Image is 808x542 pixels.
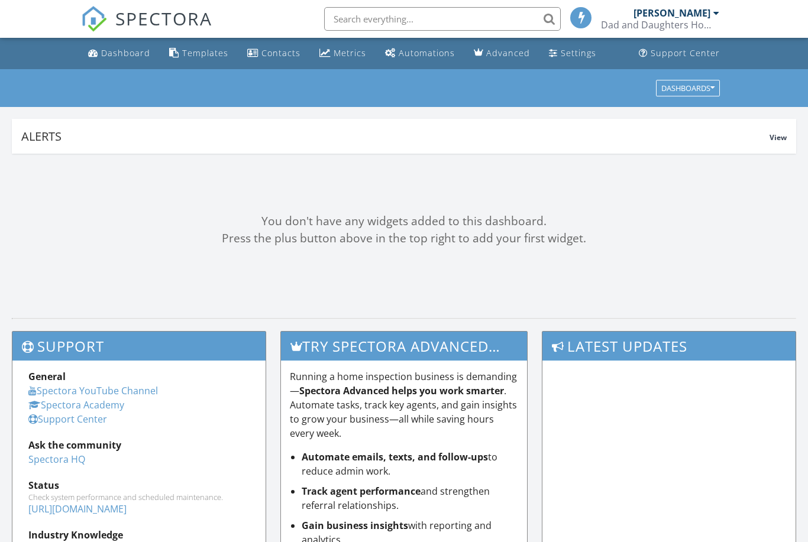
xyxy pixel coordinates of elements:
h3: Try spectora advanced [DATE] [281,332,527,361]
a: Templates [164,43,233,64]
div: Industry Knowledge [28,528,250,542]
p: Running a home inspection business is demanding— . Automate tasks, track key agents, and gain ins... [290,369,518,440]
strong: General [28,370,66,383]
button: Dashboards [656,80,720,96]
div: Automations [399,47,455,59]
a: Support Center [634,43,725,64]
strong: Gain business insights [302,519,408,532]
div: Dashboard [101,47,150,59]
div: Support Center [651,47,720,59]
div: Check system performance and scheduled maintenance. [28,492,250,502]
a: Support Center [28,413,107,426]
input: Search everything... [324,7,561,31]
strong: Spectora Advanced helps you work smarter [299,384,504,397]
div: Settings [561,47,596,59]
div: Advanced [486,47,530,59]
h3: Latest Updates [542,332,796,361]
a: Advanced [469,43,535,64]
div: Dad and Daughters Home Inspection [601,19,719,31]
div: Templates [182,47,228,59]
a: SPECTORA [81,16,212,41]
span: SPECTORA [115,6,212,31]
div: Status [28,478,250,492]
div: Contacts [261,47,300,59]
span: View [770,132,787,142]
a: Metrics [315,43,371,64]
li: to reduce admin work. [302,450,518,478]
div: Alerts [21,128,770,144]
a: Spectora YouTube Channel [28,384,158,397]
h3: Support [12,332,266,361]
a: [URL][DOMAIN_NAME] [28,502,127,515]
a: Automations (Basic) [380,43,460,64]
a: Contacts [243,43,305,64]
img: The Best Home Inspection Software - Spectora [81,6,107,32]
div: Dashboards [661,84,715,92]
div: Metrics [334,47,366,59]
div: [PERSON_NAME] [634,7,710,19]
a: Dashboard [83,43,155,64]
a: Spectora Academy [28,398,124,411]
div: Press the plus button above in the top right to add your first widget. [12,230,796,247]
a: Spectora HQ [28,453,85,466]
strong: Automate emails, texts, and follow-ups [302,450,488,463]
li: and strengthen referral relationships. [302,484,518,512]
strong: Track agent performance [302,485,421,498]
div: Ask the community [28,438,250,452]
div: You don't have any widgets added to this dashboard. [12,213,796,230]
a: Settings [544,43,601,64]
